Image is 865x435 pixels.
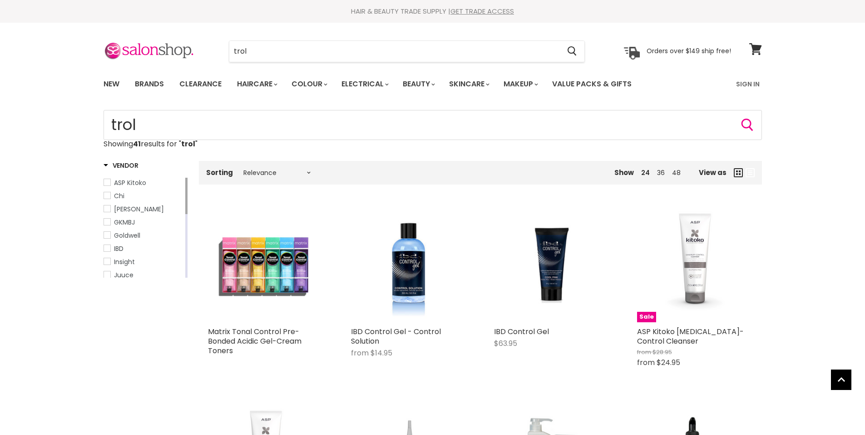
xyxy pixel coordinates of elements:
[173,75,228,94] a: Clearance
[104,244,183,254] a: IBD
[114,205,164,214] span: [PERSON_NAME]
[494,206,610,322] a: IBD Control Gel
[652,348,672,356] span: $28.95
[114,257,135,266] span: Insight
[97,71,685,97] ul: Main menu
[114,178,146,187] span: ASP Kitoko
[104,178,183,188] a: ASP Kitoko
[371,348,392,358] span: $14.95
[335,75,394,94] a: Electrical
[92,7,773,16] div: HAIR & BEAUTY TRADE SUPPLY |
[672,168,681,177] a: 48
[229,40,585,62] form: Product
[351,326,441,346] a: IBD Control Gel - Control Solution
[114,218,135,227] span: GKMBJ
[351,206,467,322] a: IBD Control Gel - Control Solution
[637,357,655,368] span: from
[740,118,755,132] button: Search
[208,206,324,322] a: Matrix Tonal Control Pre-Bonded Acidic Gel-Cream Toners
[657,168,665,177] a: 36
[614,168,634,177] span: Show
[731,75,765,94] a: Sign In
[647,47,731,55] p: Orders over $149 ship free!
[104,140,762,148] p: Showing results for " "
[637,348,651,356] span: from
[351,348,369,358] span: from
[104,110,762,140] form: Product
[97,75,126,94] a: New
[104,191,183,201] a: Chi
[450,6,514,16] a: GET TRADE ACCESS
[285,75,333,94] a: Colour
[104,270,183,280] a: Juuce
[104,217,183,227] a: GKMBJ
[181,139,195,149] strong: trol
[92,71,773,97] nav: Main
[229,41,560,62] input: Search
[637,206,753,322] a: ASP Kitoko Dandruff-Control CleanserSale
[104,161,138,170] h3: Vendor
[396,75,440,94] a: Beauty
[133,139,141,149] strong: 41
[494,326,549,337] a: IBD Control Gel
[104,230,183,240] a: Goldwell
[699,169,727,176] span: View as
[641,168,650,177] a: 24
[114,270,133,280] span: Juuce
[657,357,680,368] span: $24.95
[545,75,638,94] a: Value Packs & Gifts
[128,75,171,94] a: Brands
[637,326,744,346] a: ASP Kitoko [MEDICAL_DATA]-Control Cleanser
[442,75,495,94] a: Skincare
[104,257,183,267] a: Insight
[560,41,584,62] button: Search
[208,326,302,356] a: Matrix Tonal Control Pre-Bonded Acidic Gel-Cream Toners
[497,75,544,94] a: Makeup
[230,75,283,94] a: Haircare
[114,231,140,240] span: Goldwell
[114,191,124,200] span: Chi
[104,204,183,214] a: De Lorenzo
[104,110,762,140] input: Search
[637,312,656,322] span: Sale
[494,338,517,349] span: $63.95
[206,169,233,176] label: Sorting
[114,244,124,253] span: IBD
